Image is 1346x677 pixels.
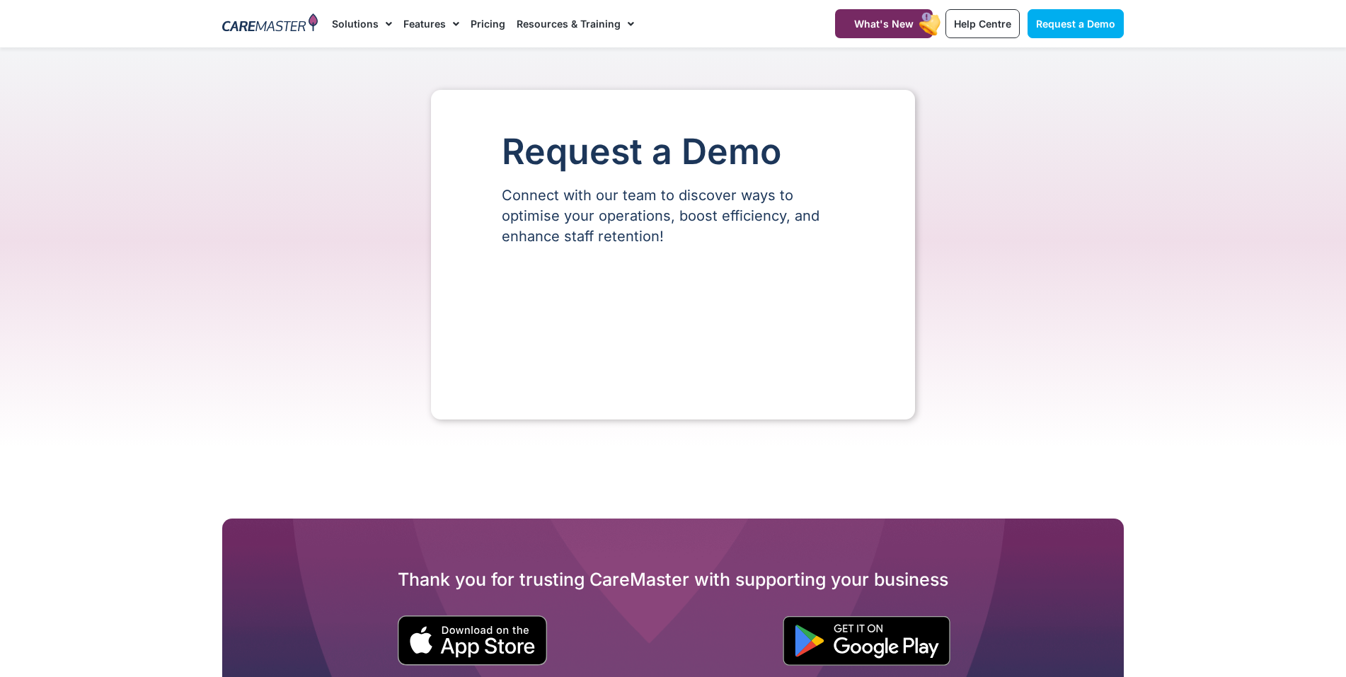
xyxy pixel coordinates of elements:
p: Connect with our team to discover ways to optimise your operations, boost efficiency, and enhance... [502,185,844,247]
img: "Get is on" Black Google play button. [783,616,950,666]
h2: Thank you for trusting CareMaster with supporting your business [222,568,1124,591]
iframe: Form 0 [502,271,844,377]
span: Help Centre [954,18,1011,30]
h1: Request a Demo [502,132,844,171]
span: Request a Demo [1036,18,1115,30]
img: small black download on the apple app store button. [397,615,548,666]
a: Help Centre [945,9,1020,38]
a: Request a Demo [1028,9,1124,38]
a: What's New [835,9,933,38]
img: CareMaster Logo [222,13,318,35]
span: What's New [854,18,914,30]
